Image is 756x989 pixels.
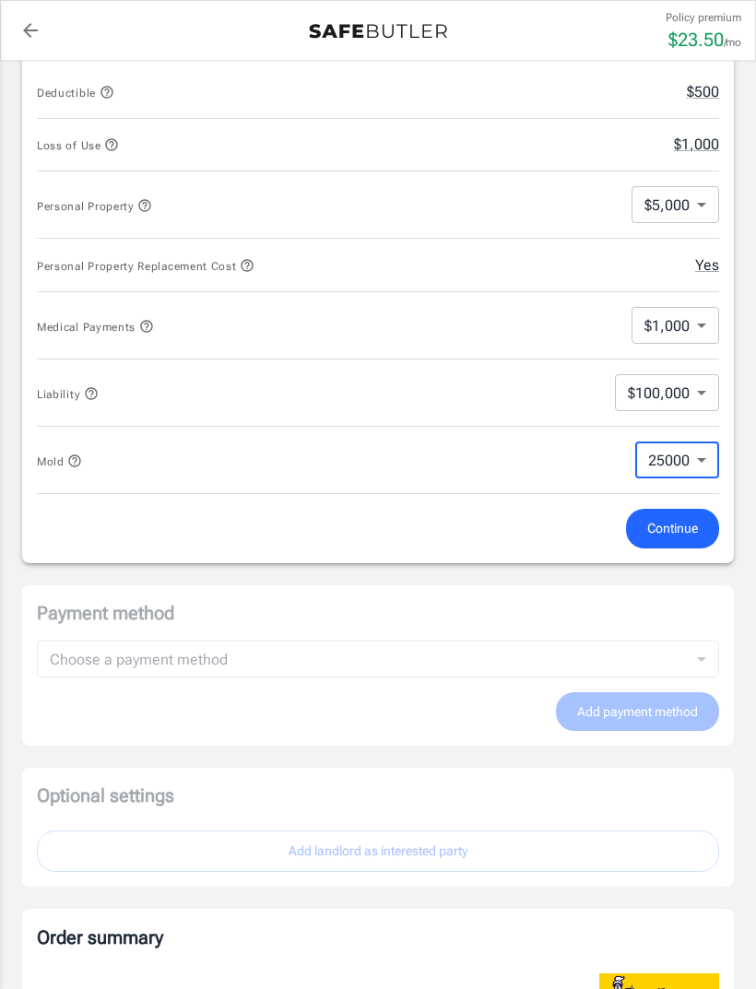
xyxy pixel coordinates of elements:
[37,254,254,277] button: Personal Property Replacement Cost
[632,307,719,344] div: $1,000
[309,24,447,39] img: Back to quotes
[37,388,99,401] span: Liability
[668,29,724,51] span: $ 23.50
[687,81,719,103] button: $500
[37,450,82,472] button: Mold
[695,254,719,277] button: Yes
[674,134,719,156] button: $1,000
[37,139,119,152] span: Loss of Use
[37,134,119,156] button: Loss of Use
[37,924,719,951] div: Order summary
[37,87,114,100] span: Deductible
[37,194,152,217] button: Personal Property
[626,509,719,548] button: Continue
[12,12,49,49] a: back to quotes
[666,9,741,26] p: Policy premium
[724,34,741,51] p: /mo
[37,321,154,334] span: Medical Payments
[37,383,99,405] button: Liability
[37,81,114,103] button: Deductible
[37,455,82,468] span: Mold
[37,200,152,213] span: Personal Property
[37,260,254,273] span: Personal Property Replacement Cost
[615,374,719,411] div: $100,000
[647,517,698,540] span: Continue
[37,315,154,337] button: Medical Payments
[632,186,719,223] div: $5,000
[635,442,719,478] div: 25000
